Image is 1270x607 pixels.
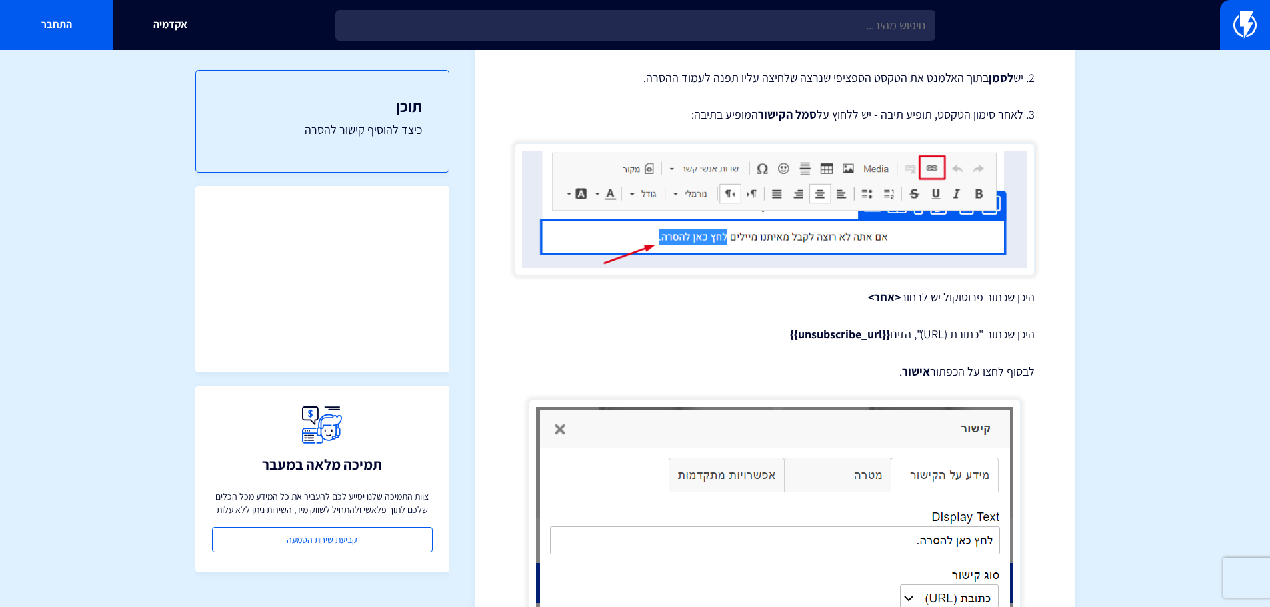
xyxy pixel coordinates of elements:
[223,121,422,139] a: כיצד להוסיף קישור להסרה
[262,456,382,472] h3: תמיכה מלאה במעבר
[515,106,1035,123] p: 3. לאחר סימון הטקסט, תופיע תיבה - יש ללחוץ על המופיע בתיבה:
[335,10,935,41] input: חיפוש מהיר...
[515,69,1035,87] p: 2. יש בתוך האלמנט את הטקסט הספציפי שנרצה שלחיצה עליו תפנה לעמוד ההסרה.
[515,326,1035,343] p: היכן שכתוב "כתובת (URL)", הזינו
[212,527,433,552] a: קביעת שיחת הטמעה
[902,364,930,379] strong: אישור
[212,490,433,516] p: צוות התמיכה שלנו יסייע לכם להעביר את כל המידע מכל הכלים שלכם לתוך פלאשי ולהתחיל לשווק מיד, השירות...
[868,289,901,304] strong: <אחר>
[989,70,1013,85] strong: לסמן
[515,363,1035,380] p: לבסוף לחצו על הכפתור .
[758,107,817,122] strong: סמל הקישור
[223,97,422,115] h3: תוכן
[790,326,890,342] strong: {{unsubscribe_url}}
[515,289,1035,306] p: היכן שכתוב פרוטוקול יש לבחור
